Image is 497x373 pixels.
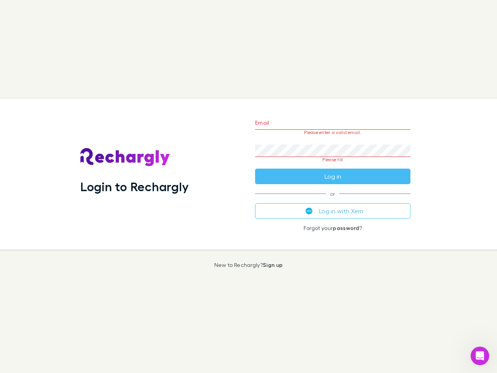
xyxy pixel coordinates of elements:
[255,203,410,219] button: Log in with Xero
[214,262,283,268] p: New to Rechargly?
[263,261,283,268] a: Sign up
[333,225,359,231] a: password
[80,148,170,167] img: Rechargly's Logo
[306,207,313,214] img: Xero's logo
[255,169,410,184] button: Log in
[471,347,489,365] iframe: Intercom live chat
[255,225,410,231] p: Forgot your ?
[255,193,410,194] span: or
[255,157,410,162] p: Please fill
[80,179,189,194] h1: Login to Rechargly
[255,130,410,135] p: Please enter a valid email.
